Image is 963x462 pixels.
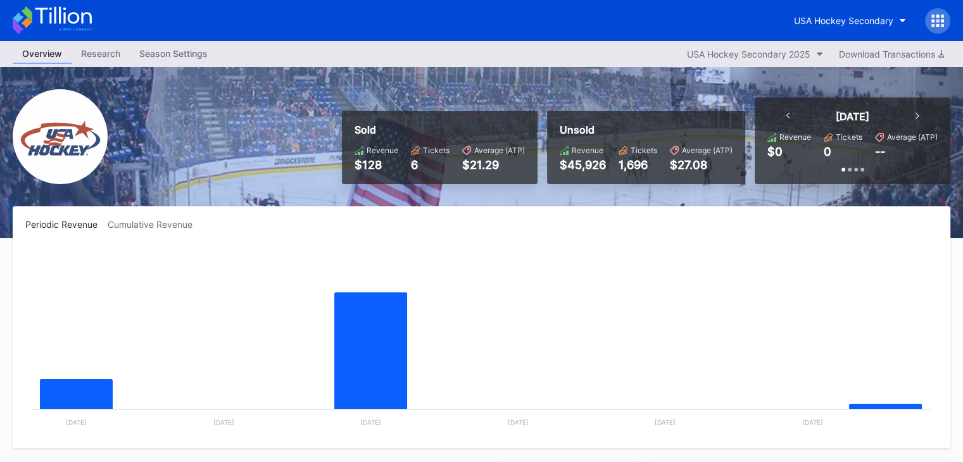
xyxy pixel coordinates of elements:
[355,158,398,172] div: $128
[670,158,733,172] div: $27.08
[560,123,733,136] div: Unsold
[108,219,203,230] div: Cumulative Revenue
[682,146,733,155] div: Average (ATP)
[72,44,130,64] a: Research
[355,123,525,136] div: Sold
[875,145,885,158] div: --
[681,46,829,63] button: USA Hockey Secondary 2025
[130,44,217,63] div: Season Settings
[839,49,944,59] div: Download Transactions
[572,146,603,155] div: Revenue
[687,49,810,59] div: USA Hockey Secondary 2025
[474,146,525,155] div: Average (ATP)
[784,9,916,32] button: USA Hockey Secondary
[423,146,450,155] div: Tickets
[462,158,525,172] div: $21.29
[72,44,130,63] div: Research
[619,158,657,172] div: 1,696
[836,110,869,123] div: [DATE]
[66,418,87,426] text: [DATE]
[802,418,822,426] text: [DATE]
[13,89,108,184] img: USA_Hockey_Secondary.png
[367,146,398,155] div: Revenue
[631,146,657,155] div: Tickets
[767,145,783,158] div: $0
[794,15,893,26] div: USA Hockey Secondary
[25,246,937,435] svg: Chart title
[360,418,381,426] text: [DATE]
[833,46,950,63] button: Download Transactions
[25,219,108,230] div: Periodic Revenue
[655,418,676,426] text: [DATE]
[779,132,811,142] div: Revenue
[560,158,606,172] div: $45,926
[213,418,234,426] text: [DATE]
[130,44,217,64] a: Season Settings
[887,132,938,142] div: Average (ATP)
[13,44,72,64] a: Overview
[824,145,831,158] div: 0
[836,132,862,142] div: Tickets
[411,158,450,172] div: 6
[508,418,529,426] text: [DATE]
